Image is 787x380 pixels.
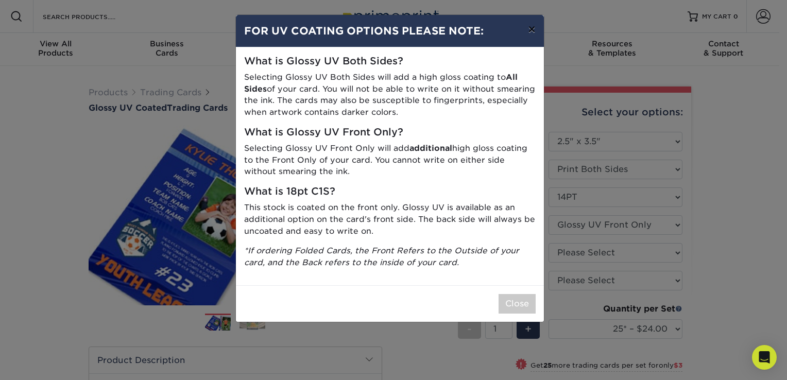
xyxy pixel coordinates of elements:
div: Open Intercom Messenger [752,345,777,370]
strong: additional [409,143,452,153]
p: Selecting Glossy UV Front Only will add high gloss coating to the Front Only of your card. You ca... [244,143,536,178]
p: Selecting Glossy UV Both Sides will add a high gloss coating to of your card. You will not be abl... [244,72,536,118]
h5: What is Glossy UV Both Sides? [244,56,536,67]
h4: FOR UV COATING OPTIONS PLEASE NOTE: [244,23,536,39]
button: Close [499,294,536,314]
button: × [520,15,543,44]
h5: What is 18pt C1S? [244,186,536,198]
p: This stock is coated on the front only. Glossy UV is available as an additional option on the car... [244,202,536,237]
strong: All Sides [244,72,518,94]
i: *If ordering Folded Cards, the Front Refers to the Outside of your card, and the Back refers to t... [244,246,519,267]
h5: What is Glossy UV Front Only? [244,127,536,139]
